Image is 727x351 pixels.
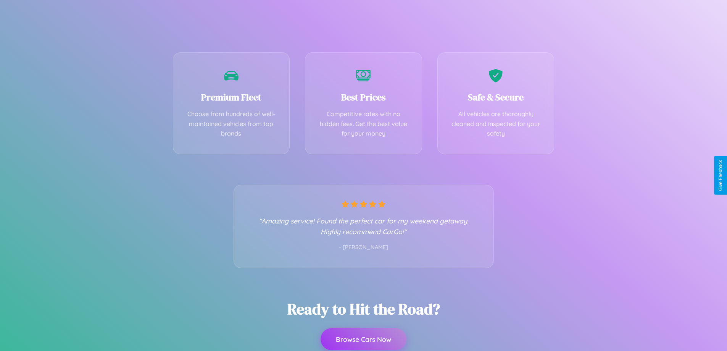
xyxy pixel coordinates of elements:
h3: Safe & Secure [449,91,543,104]
h3: Best Prices [317,91,410,104]
h3: Premium Fleet [185,91,278,104]
h2: Ready to Hit the Road? [287,299,440,319]
p: - [PERSON_NAME] [249,243,478,252]
p: Competitive rates with no hidden fees. Get the best value for your money [317,109,410,139]
p: "Amazing service! Found the perfect car for my weekend getaway. Highly recommend CarGo!" [249,215,478,237]
p: Choose from hundreds of well-maintained vehicles from top brands [185,109,278,139]
p: All vehicles are thoroughly cleaned and inspected for your safety [449,109,543,139]
div: Give Feedback [718,160,723,191]
button: Browse Cars Now [321,328,406,350]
